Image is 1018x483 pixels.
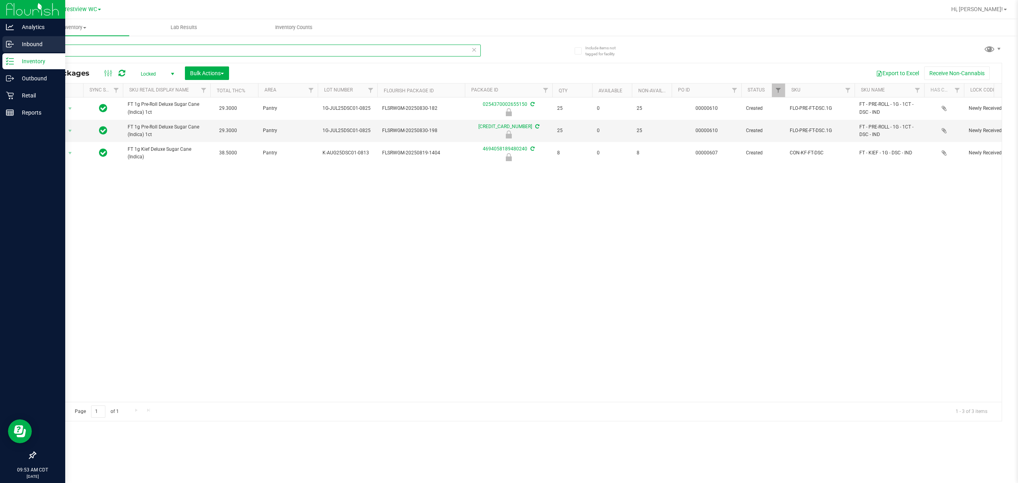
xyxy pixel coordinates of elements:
[110,84,123,97] a: Filter
[4,466,62,473] p: 09:53 AM CDT
[746,127,780,134] span: Created
[305,84,318,97] a: Filter
[14,74,62,83] p: Outbound
[61,6,97,13] span: Crestview WC
[6,92,14,99] inline-svg: Retail
[35,45,481,56] input: Search Package ID, Item Name, SKU, Lot or Part Number...
[471,45,477,55] span: Clear
[790,105,850,112] span: FLO-PRE-FT-DSC.1G
[483,146,527,152] a: 4694058189480240
[696,150,718,156] a: 00000607
[464,108,554,116] div: Newly Received
[924,66,990,80] button: Receive Non-Cannabis
[19,24,129,31] span: Inventory
[529,101,534,107] span: Sync from Compliance System
[89,87,120,93] a: Sync Status
[215,125,241,136] span: 29.3000
[215,147,241,159] span: 38.5000
[949,405,994,417] span: 1 - 3 of 3 items
[534,124,539,129] span: Sync from Compliance System
[14,108,62,117] p: Reports
[6,23,14,31] inline-svg: Analytics
[215,103,241,114] span: 29.3000
[263,149,313,157] span: Pantry
[790,149,850,157] span: CON-KF-FT-DSC
[696,128,718,133] a: 00000610
[464,153,554,161] div: Newly Received
[746,149,780,157] span: Created
[951,6,1003,12] span: Hi, [PERSON_NAME]!
[638,88,674,93] a: Non-Available
[99,125,107,136] span: In Sync
[99,103,107,114] span: In Sync
[585,45,625,57] span: Include items not tagged for facility
[539,84,552,97] a: Filter
[728,84,741,97] a: Filter
[791,87,800,93] a: SKU
[678,87,690,93] a: PO ID
[185,66,229,80] button: Bulk Actions
[19,19,129,36] a: Inventory
[14,22,62,32] p: Analytics
[160,24,208,31] span: Lab Results
[65,103,75,114] span: select
[597,149,627,157] span: 0
[322,105,373,112] span: 1G-JUL25DSC01-0825
[65,148,75,159] span: select
[911,84,924,97] a: Filter
[637,149,667,157] span: 8
[841,84,855,97] a: Filter
[871,66,924,80] button: Export to Excel
[264,87,276,93] a: Area
[217,88,245,93] a: Total THC%
[471,87,498,93] a: Package ID
[41,69,97,78] span: All Packages
[597,105,627,112] span: 0
[190,70,224,76] span: Bulk Actions
[8,419,32,443] iframe: Resource center
[478,124,532,129] a: [CREDIT_CARD_NUMBER]
[859,149,919,157] span: FT - KIEF - 1G - DSC - IND
[6,57,14,65] inline-svg: Inventory
[128,101,206,116] span: FT 1g Pre-Roll Deluxe Sugar Cane (Indica) 1ct
[970,87,996,93] a: Lock Code
[197,84,210,97] a: Filter
[4,473,62,479] p: [DATE]
[859,123,919,138] span: FT - PRE-ROLL - 1G - 1CT - DSC - IND
[598,88,622,93] a: Available
[746,105,780,112] span: Created
[128,146,206,161] span: FT 1g Kief Deluxe Sugar Cane (Indica)
[6,40,14,48] inline-svg: Inbound
[239,19,349,36] a: Inventory Counts
[6,109,14,117] inline-svg: Reports
[6,74,14,82] inline-svg: Outbound
[464,130,554,138] div: Newly Received
[263,105,313,112] span: Pantry
[748,87,765,93] a: Status
[14,56,62,66] p: Inventory
[557,105,587,112] span: 25
[483,101,527,107] a: 0254370002655150
[264,24,323,31] span: Inventory Counts
[129,19,239,36] a: Lab Results
[859,101,919,116] span: FT - PRE-ROLL - 1G - 1CT - DSC - IND
[364,84,377,97] a: Filter
[99,147,107,158] span: In Sync
[637,127,667,134] span: 25
[559,88,567,93] a: Qty
[382,105,460,112] span: FLSRWGM-20250830-182
[384,88,434,93] a: Flourish Package ID
[382,127,460,134] span: FLSRWGM-20250830-198
[68,405,125,418] span: Page of 1
[597,127,627,134] span: 0
[322,149,373,157] span: K-AUG25DSC01-0813
[637,105,667,112] span: 25
[772,84,785,97] a: Filter
[324,87,353,93] a: Lot Number
[128,123,206,138] span: FT 1g Pre-Roll Deluxe Sugar Cane (Indica) 1ct
[129,87,189,93] a: SKU Retail Display Name
[14,39,62,49] p: Inbound
[382,149,460,157] span: FLSRWGM-20250819-1404
[557,149,587,157] span: 8
[951,84,964,97] a: Filter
